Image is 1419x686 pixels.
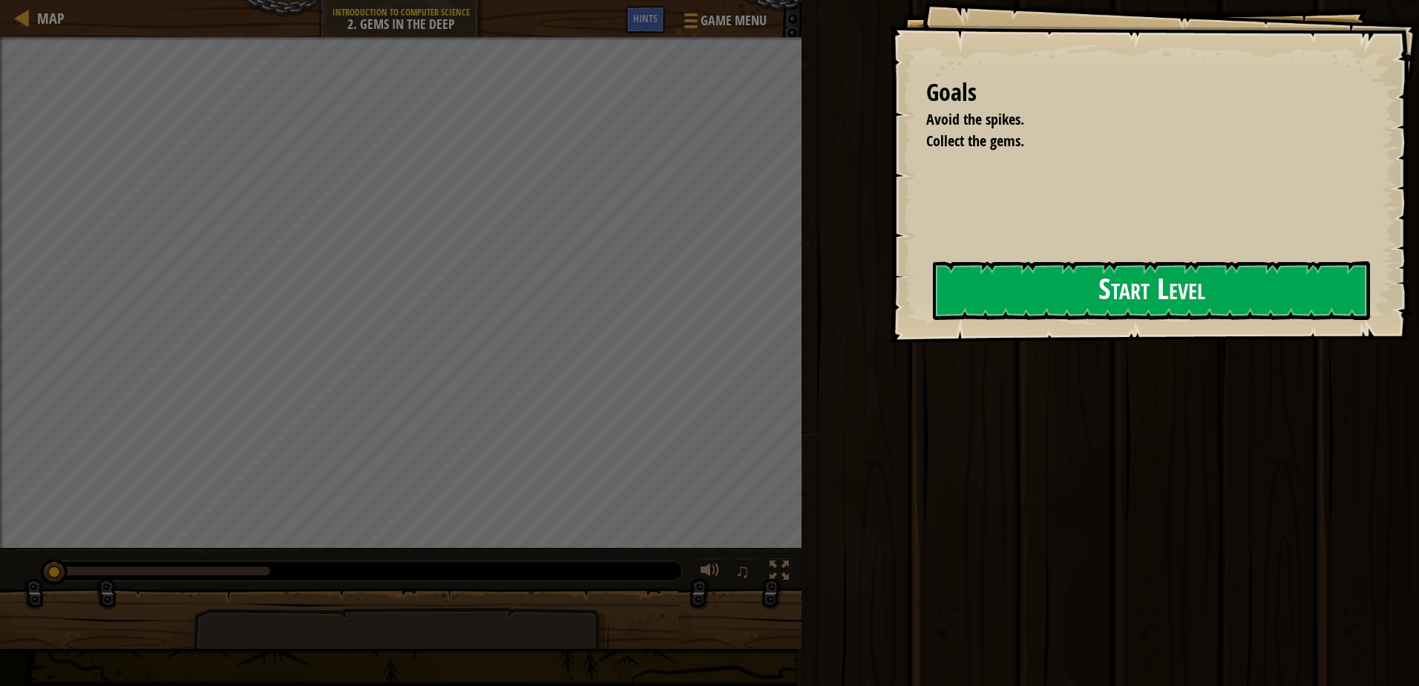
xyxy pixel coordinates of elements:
button: Start Level [933,261,1370,320]
span: Avoid the spikes. [926,109,1024,129]
button: Toggle fullscreen [764,558,794,588]
button: ♫ [733,558,758,588]
li: Avoid the spikes. [908,109,1363,131]
div: Goals [926,76,1367,110]
li: Collect the gems. [908,131,1363,152]
button: Adjust volume [695,558,725,588]
span: Game Menu [701,11,767,30]
a: Map [30,8,65,28]
button: Game Menu [672,6,776,41]
span: Hints [633,11,658,25]
span: Collect the gems. [926,131,1024,151]
span: ♫ [735,560,750,582]
span: Map [37,8,65,28]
